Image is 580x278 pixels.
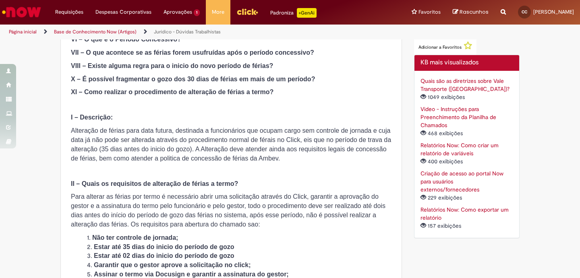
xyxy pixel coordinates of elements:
[420,158,464,165] span: 400 exibições
[270,8,317,18] div: Padroniza
[55,8,83,16] span: Requisições
[71,127,391,162] span: Alteração de férias para data futura, destinada a funcionários que ocupam cargo sem controle de j...
[71,76,315,82] strong: X – É possível fragmentar o gozo dos 30 dias de férias em mais de um período?
[414,38,476,55] button: Adicionar a Favoritos
[420,77,514,230] ul: KB mais visualizados
[1,4,42,20] img: ServiceNow
[71,49,314,56] strong: VII – O que acontece se as férias forem usufruídas após o período concessivo?
[71,180,238,187] strong: II – Quais os requisitos de alteração de férias a termo?
[95,8,151,16] span: Despesas Corporativas
[418,44,462,50] span: Adicionar a Favoritos
[420,170,503,193] a: Criação de acesso ao portal Now para usuários externos/fornecedores
[71,114,113,121] strong: I – Descrição:
[420,206,509,221] a: Relatórios Now: Como exportar um relatório
[460,8,489,16] span: Rascunhos
[212,8,224,16] span: More
[420,105,496,129] a: Video - Instruções para Preenchimento da Planilha de Chamados
[533,8,574,15] span: [PERSON_NAME]
[420,142,499,157] a: Relatórios Now: Como criar um relatório de variáveis
[297,8,317,18] p: +GenAi
[420,194,464,201] span: 229 exibições
[54,29,137,35] a: Base de Conhecimento Now (Artigos)
[94,252,234,259] strong: Estar até 02 dias do inicio do período de gozo
[71,36,181,43] strong: VI – O que é o Período Concessivo?
[420,59,514,66] h2: KB mais visualizados
[164,8,192,16] span: Aprovações
[94,243,234,250] strong: Estar até 35 dias do inicio do período de gozo
[92,234,178,241] strong: Não ter controle de jornada;
[94,271,289,278] strong: Assinar o termo via Docusign e garantir a assinatura do gestor;
[420,93,466,101] span: 1049 exibições
[154,29,221,35] a: Jurídico - Dúvidas Trabalhistas
[453,8,489,16] a: Rascunhos
[420,222,463,229] span: 157 exibições
[6,25,381,39] ul: Trilhas de página
[418,8,441,16] span: Favoritos
[420,77,510,93] a: Quais são as diretrizes sobre Vale Transporte ([GEOGRAPHIC_DATA])?
[194,9,200,16] span: 1
[94,262,251,268] strong: Garantir que o gestor aprove a solicitação no click;
[420,130,464,137] span: 468 exibições
[9,29,37,35] a: Página inicial
[71,62,273,69] strong: VIII – Existe alguma regra para o inicio do novo período de férias?
[71,89,273,95] strong: XI – Como realizar o procedimento de alteração de férias a termo?
[522,9,527,14] span: CC
[236,6,258,18] img: click_logo_yellow_360x200.png
[71,193,385,228] span: Para alterar as férias por termo é necessário abrir uma solicitação através do Click, garantir a ...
